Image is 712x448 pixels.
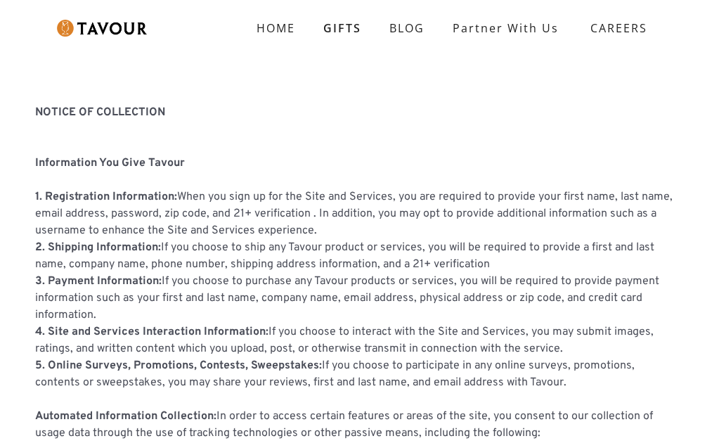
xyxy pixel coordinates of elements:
[35,105,165,120] strong: NOTICE OF COLLECTION ‍
[35,274,162,288] strong: 3. Payment Information:
[35,156,185,170] strong: Information You Give Tavour ‍
[375,14,439,42] a: BLOG
[35,359,322,373] strong: 5. Online Surveys, Promotions, Contests, Sweepstakes:
[35,241,161,255] strong: 2. Shipping Information:
[590,14,647,42] strong: CAREERS
[35,325,268,339] strong: 4. Site and Services Interaction Information:
[439,14,573,42] a: partner with us
[242,14,309,42] a: HOME
[573,8,658,48] a: CAREERS
[309,14,375,42] a: GIFTS
[35,190,177,204] strong: 1. Registration Information:
[35,409,216,423] strong: Automated Information Collection:
[257,20,295,36] strong: HOME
